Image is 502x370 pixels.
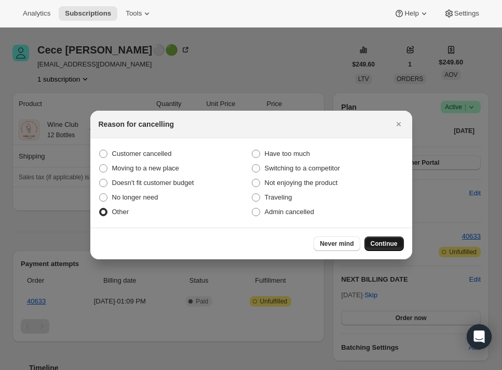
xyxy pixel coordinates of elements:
button: Continue [364,236,404,251]
button: Settings [438,6,485,21]
span: Have too much [265,150,310,157]
span: Other [112,208,129,216]
span: Settings [454,9,479,18]
span: Never mind [320,240,354,248]
span: Help [404,9,418,18]
span: Tools [126,9,142,18]
button: Tools [119,6,158,21]
h2: Reason for cancelling [99,119,174,129]
button: Analytics [17,6,57,21]
span: Not enjoying the product [265,179,338,187]
div: Open Intercom Messenger [467,324,492,349]
button: Subscriptions [59,6,117,21]
span: Admin cancelled [265,208,314,216]
span: No longer need [112,193,158,201]
button: Help [388,6,435,21]
span: Doesn't fit customer budget [112,179,194,187]
span: Switching to a competitor [265,164,340,172]
button: Never mind [314,236,360,251]
span: Traveling [265,193,292,201]
span: Moving to a new place [112,164,179,172]
span: Customer cancelled [112,150,172,157]
span: Continue [371,240,398,248]
span: Subscriptions [65,9,111,18]
button: Close [391,117,406,131]
span: Analytics [23,9,50,18]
